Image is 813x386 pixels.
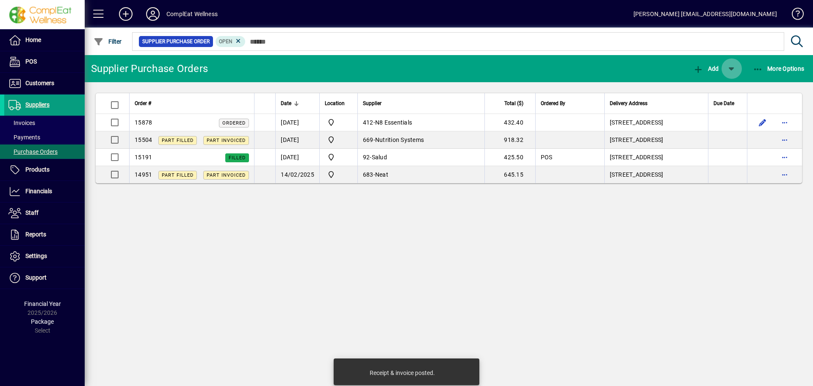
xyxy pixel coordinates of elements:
[713,99,742,108] div: Due Date
[713,99,734,108] span: Due Date
[490,99,531,108] div: Total ($)
[24,300,61,307] span: Financial Year
[166,7,218,21] div: ComplEat Wellness
[275,149,319,166] td: [DATE]
[25,231,46,238] span: Reports
[135,154,152,161] span: 15191
[4,246,85,267] a: Settings
[691,61,721,76] button: Add
[325,152,352,162] span: ComplEat Wellness
[25,188,52,194] span: Financials
[633,7,777,21] div: [PERSON_NAME] [EMAIL_ADDRESS][DOMAIN_NAME]
[357,166,484,183] td: -
[484,114,535,131] td: 432.40
[778,150,791,164] button: More options
[4,51,85,72] a: POS
[91,62,208,75] div: Supplier Purchase Orders
[4,144,85,159] a: Purchase Orders
[8,134,40,141] span: Payments
[222,120,246,126] span: Ordered
[4,267,85,289] a: Support
[4,73,85,94] a: Customers
[135,99,249,108] div: Order #
[142,37,210,46] span: Supplier Purchase Order
[275,114,319,131] td: [DATE]
[484,131,535,149] td: 918.32
[25,253,47,259] span: Settings
[541,99,565,108] span: Ordered By
[4,181,85,202] a: Financials
[25,36,41,43] span: Home
[25,274,47,281] span: Support
[216,36,246,47] mat-chip: Completion Status: Open
[325,99,345,108] span: Location
[325,135,352,145] span: ComplEat Wellness
[275,131,319,149] td: [DATE]
[756,116,769,129] button: Edit
[370,369,435,377] div: Receipt & invoice posted.
[4,224,85,245] a: Reports
[94,38,122,45] span: Filter
[25,101,50,108] span: Suppliers
[4,116,85,130] a: Invoices
[753,65,805,72] span: More Options
[135,99,151,108] span: Order #
[778,116,791,129] button: More options
[604,114,708,131] td: [STREET_ADDRESS]
[8,148,58,155] span: Purchase Orders
[4,30,85,51] a: Home
[778,168,791,181] button: More options
[357,149,484,166] td: -
[25,58,37,65] span: POS
[363,99,382,108] span: Supplier
[375,119,412,126] span: N8 Essentials
[4,130,85,144] a: Payments
[229,155,246,161] span: Filled
[372,154,387,161] span: Salud
[281,99,291,108] span: Date
[8,119,35,126] span: Invoices
[162,138,194,143] span: Part Filled
[275,166,319,183] td: 14/02/2025
[135,119,152,126] span: 15878
[693,65,719,72] span: Add
[375,136,424,143] span: Nutrition Systems
[785,2,802,29] a: Knowledge Base
[219,39,232,44] span: Open
[162,172,194,178] span: Part Filled
[484,149,535,166] td: 425.50
[139,6,166,22] button: Profile
[504,99,523,108] span: Total ($)
[484,166,535,183] td: 645.15
[541,154,553,161] span: POS
[363,136,373,143] span: 669
[135,171,152,178] span: 14951
[31,318,54,325] span: Package
[357,114,484,131] td: -
[778,133,791,147] button: More options
[4,203,85,224] a: Staff
[91,34,124,49] button: Filter
[325,169,352,180] span: ComplEat Wellness
[357,131,484,149] td: -
[325,99,352,108] div: Location
[281,99,314,108] div: Date
[25,80,54,86] span: Customers
[363,99,479,108] div: Supplier
[363,119,373,126] span: 412
[4,159,85,181] a: Products
[25,166,50,173] span: Products
[363,154,370,161] span: 92
[112,6,139,22] button: Add
[375,171,388,178] span: Neat
[207,172,246,178] span: Part Invoiced
[604,166,708,183] td: [STREET_ADDRESS]
[604,149,708,166] td: [STREET_ADDRESS]
[135,136,152,143] span: 15504
[610,99,647,108] span: Delivery Address
[604,131,708,149] td: [STREET_ADDRESS]
[541,99,599,108] div: Ordered By
[207,138,246,143] span: Part Invoiced
[751,61,807,76] button: More Options
[363,171,373,178] span: 683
